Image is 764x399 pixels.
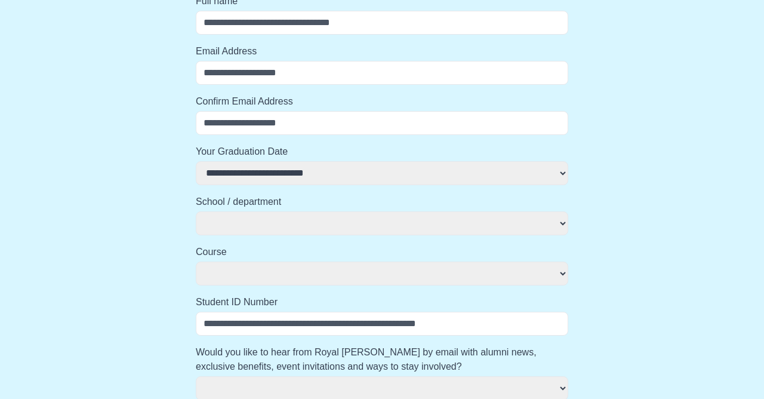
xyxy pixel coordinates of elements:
[196,195,568,209] label: School / department
[196,345,568,374] label: Would you like to hear from Royal [PERSON_NAME] by email with alumni news, exclusive benefits, ev...
[196,44,568,59] label: Email Address
[196,94,568,109] label: Confirm Email Address
[196,245,568,259] label: Course
[196,145,568,159] label: Your Graduation Date
[196,295,568,309] label: Student ID Number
